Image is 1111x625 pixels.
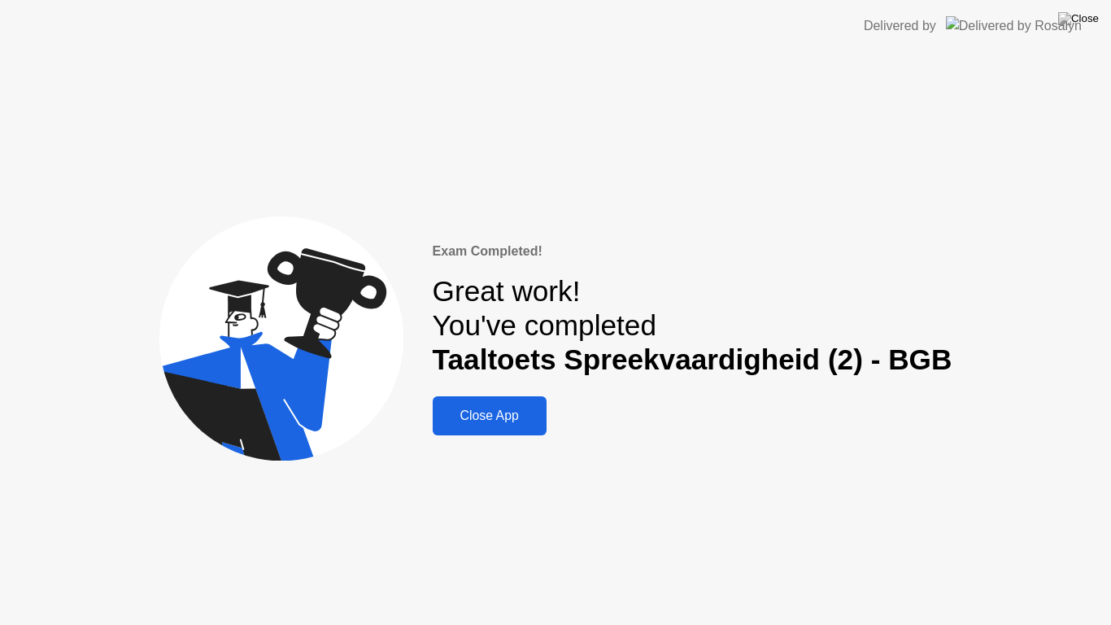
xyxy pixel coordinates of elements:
div: Delivered by [864,16,936,36]
button: Close App [433,396,547,435]
div: Great work! You've completed [433,274,952,378]
div: Close App [438,409,542,423]
img: Delivered by Rosalyn [946,16,1082,35]
img: Close [1058,12,1099,25]
b: Taaltoets Spreekvaardigheid (2) - BGB [433,343,952,375]
div: Exam Completed! [433,242,952,261]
